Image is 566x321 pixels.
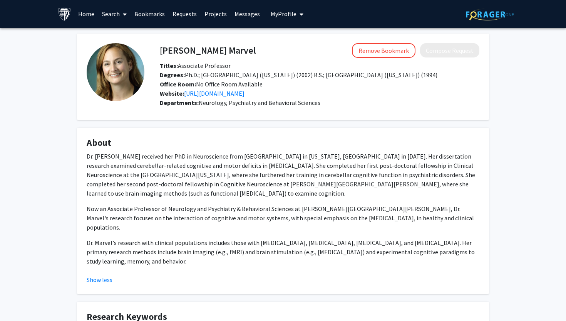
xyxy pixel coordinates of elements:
span: Neurology, Psychiatry and Behavioral Sciences [199,99,320,106]
p: Dr. Marvel's research with clinical populations includes those with [MEDICAL_DATA], [MEDICAL_DATA... [87,238,479,266]
a: Bookmarks [131,0,169,27]
iframe: Chat [6,286,33,315]
b: Website: [160,90,184,97]
button: Remove Bookmark [352,43,415,58]
b: Titles: [160,62,178,69]
img: Johns Hopkins University Logo [58,7,71,21]
span: Associate Professor [160,62,231,69]
span: My Profile [271,10,296,18]
img: ForagerOne Logo [466,8,514,20]
p: Dr. [PERSON_NAME] received her PhD in Neuroscience from [GEOGRAPHIC_DATA] in [US_STATE], [GEOGRAP... [87,152,479,198]
a: Search [98,0,131,27]
b: Degrees: [160,71,185,79]
h4: [PERSON_NAME] Marvel [160,43,256,57]
a: Projects [201,0,231,27]
button: Compose Request to Cherie Marvel [420,43,479,57]
a: Messages [231,0,264,27]
a: Home [74,0,98,27]
h4: About [87,137,479,149]
img: Profile Picture [87,43,144,101]
button: Show less [87,275,112,284]
a: Requests [169,0,201,27]
a: Opens in a new tab [184,90,244,97]
span: Ph.D.; [GEOGRAPHIC_DATA] ([US_STATE]) (2002) B.S.; [GEOGRAPHIC_DATA] ([US_STATE]) (1994) [160,71,437,79]
p: Now an Associate Professor of Neurology and Psychiatry & Behavioral Sciences at [PERSON_NAME][GEO... [87,204,479,232]
span: No Office Room Available [160,80,263,88]
b: Departments: [160,99,199,106]
b: Office Room: [160,80,196,88]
